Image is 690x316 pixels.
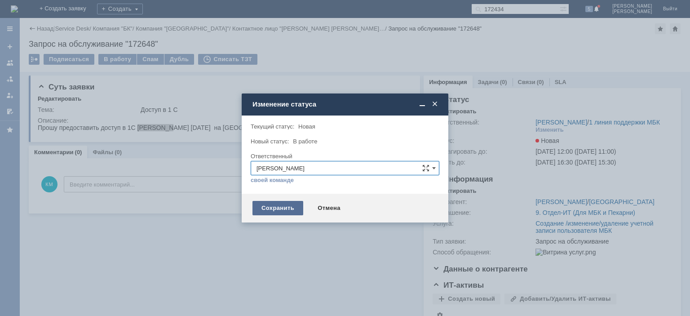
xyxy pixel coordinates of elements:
div: Изменение статуса [252,100,439,108]
span: Новая [298,123,315,130]
label: Новый статус: [251,138,289,145]
span: В работе [293,138,317,145]
span: Свернуть (Ctrl + M) [418,100,427,108]
span: Закрыть [430,100,439,108]
span: Сложная форма [422,165,429,172]
a: своей команде [251,177,294,184]
label: Текущий статус: [251,123,294,130]
div: Ответственный [251,153,438,159]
